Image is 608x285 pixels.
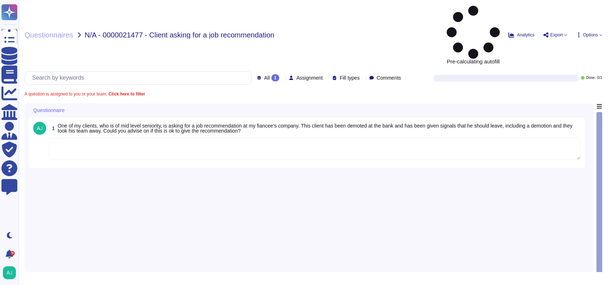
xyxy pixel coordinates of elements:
span: Export [550,33,563,37]
div: 1 [271,74,280,81]
div: 9+ [10,251,15,255]
span: One of my clients, who is of mid level seniority, is asking for a job recommendation at my fiance... [58,123,573,134]
span: Comments [377,75,401,80]
span: Analytics [517,33,534,37]
img: user [33,122,46,135]
span: Fill types [340,75,359,80]
span: 0 / 1 [597,76,602,80]
span: All [264,75,270,80]
span: A question is assigned to you or your team. [25,92,145,96]
span: Assignment [296,75,323,80]
b: Click here to filter [107,92,145,97]
span: Questionnaires [25,31,73,39]
img: user [3,266,16,279]
span: 1 [49,126,55,131]
button: Analytics [508,32,534,38]
span: Done: [586,76,596,80]
span: Questionnaire [33,108,65,113]
span: Options [583,33,598,37]
span: N/A - 0000021477 - Client asking for a job recommendation [85,31,275,39]
input: Search by keywords [29,72,251,84]
button: user [1,265,21,281]
span: Pre-calculating autofill [447,6,500,64]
